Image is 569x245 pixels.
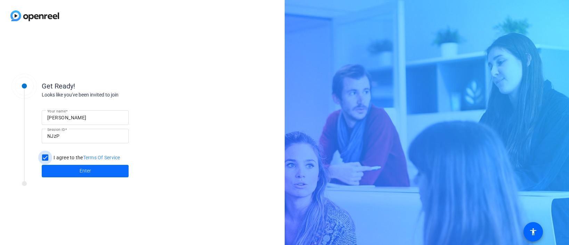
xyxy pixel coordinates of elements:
[80,167,91,175] span: Enter
[42,165,129,177] button: Enter
[42,91,181,99] div: Looks like you've been invited to join
[47,127,65,132] mat-label: Session ID
[42,81,181,91] div: Get Ready!
[47,109,66,113] mat-label: Your name
[529,228,537,236] mat-icon: accessibility
[83,155,120,160] a: Terms Of Service
[52,154,120,161] label: I agree to the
